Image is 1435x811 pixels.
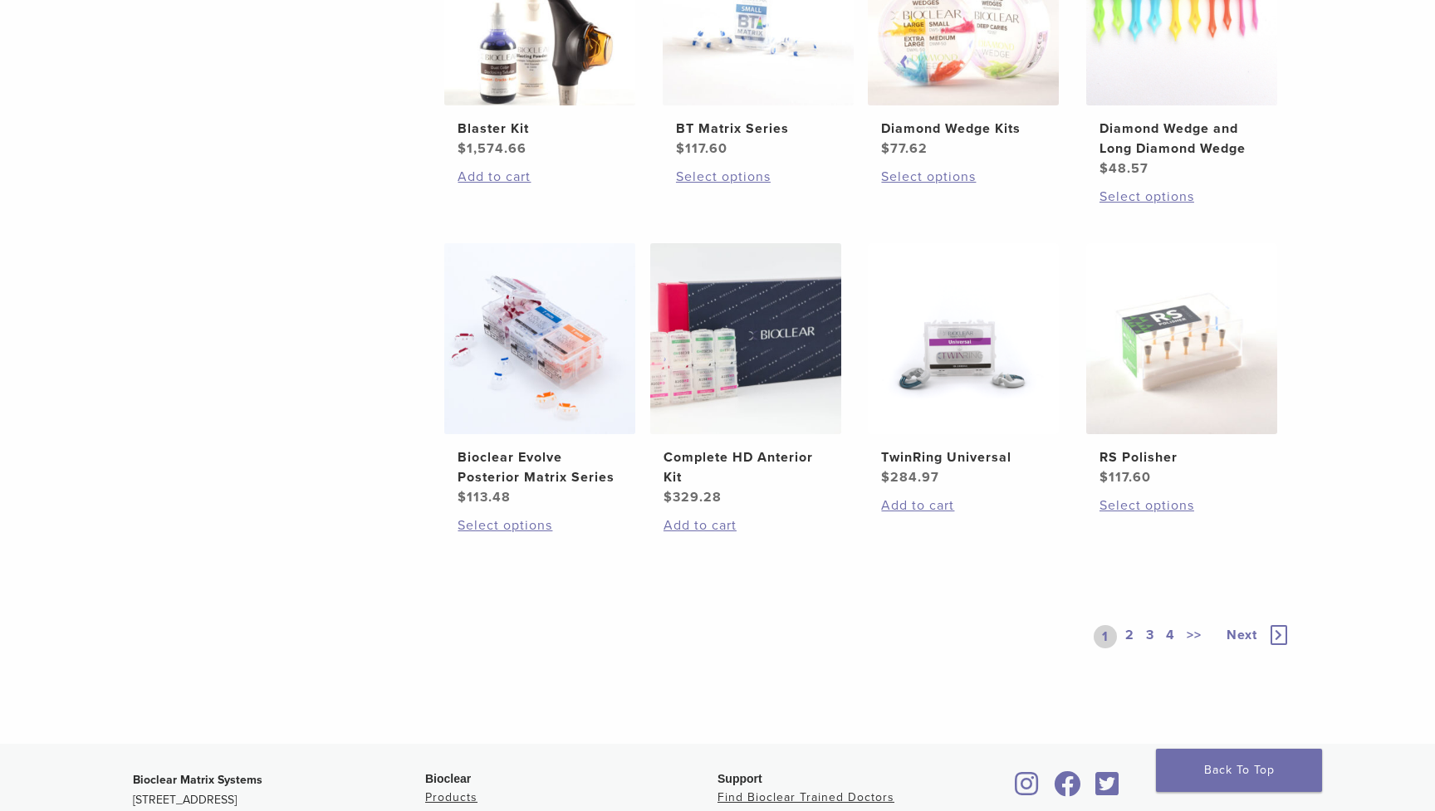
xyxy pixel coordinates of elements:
[458,515,622,535] a: Select options for “Bioclear Evolve Posterior Matrix Series”
[1094,625,1117,648] a: 1
[1100,469,1109,486] span: $
[425,790,478,804] a: Products
[1100,187,1264,207] a: Select options for “Diamond Wedge and Long Diamond Wedge”
[1100,496,1264,515] a: Select options for “RS Polisher”
[1100,447,1264,467] h2: RS Polisher
[650,243,841,434] img: Complete HD Anterior Kit
[1100,160,1109,177] span: $
[881,469,890,486] span: $
[881,167,1046,187] a: Select options for “Diamond Wedge Kits”
[881,447,1046,467] h2: TwinRing Universal
[444,243,635,434] img: Bioclear Evolve Posterior Matrix Series
[1048,781,1086,798] a: Bioclear
[1085,243,1279,487] a: RS PolisherRS Polisher $117.60
[881,140,928,157] bdi: 77.62
[676,140,685,157] span: $
[1010,781,1045,798] a: Bioclear
[664,489,722,506] bdi: 329.28
[458,447,622,487] h2: Bioclear Evolve Posterior Matrix Series
[443,243,637,507] a: Bioclear Evolve Posterior Matrix SeriesBioclear Evolve Posterior Matrix Series $113.48
[676,140,727,157] bdi: 117.60
[676,167,840,187] a: Select options for “BT Matrix Series”
[1156,749,1322,792] a: Back To Top
[458,167,622,187] a: Add to cart: “Blaster Kit”
[717,772,762,785] span: Support
[1100,469,1151,486] bdi: 117.60
[881,140,890,157] span: $
[1100,119,1264,159] h2: Diamond Wedge and Long Diamond Wedge
[868,243,1059,434] img: TwinRing Universal
[133,773,262,787] strong: Bioclear Matrix Systems
[881,469,939,486] bdi: 284.97
[458,489,511,506] bdi: 113.48
[664,515,828,535] a: Add to cart: “Complete HD Anterior Kit”
[1090,781,1124,798] a: Bioclear
[1227,627,1257,643] span: Next
[664,489,673,506] span: $
[1086,243,1277,434] img: RS Polisher
[458,119,622,139] h2: Blaster Kit
[664,447,828,487] h2: Complete HD Anterior Kit
[1163,625,1178,648] a: 4
[881,496,1046,515] a: Add to cart: “TwinRing Universal”
[867,243,1060,487] a: TwinRing UniversalTwinRing Universal $284.97
[1143,625,1158,648] a: 3
[676,119,840,139] h2: BT Matrix Series
[717,790,894,804] a: Find Bioclear Trained Doctors
[458,140,526,157] bdi: 1,574.66
[458,489,467,506] span: $
[1100,160,1148,177] bdi: 48.57
[1122,625,1138,648] a: 2
[881,119,1046,139] h2: Diamond Wedge Kits
[458,140,467,157] span: $
[425,772,471,785] span: Bioclear
[649,243,843,507] a: Complete HD Anterior KitComplete HD Anterior Kit $329.28
[1183,625,1205,648] a: >>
